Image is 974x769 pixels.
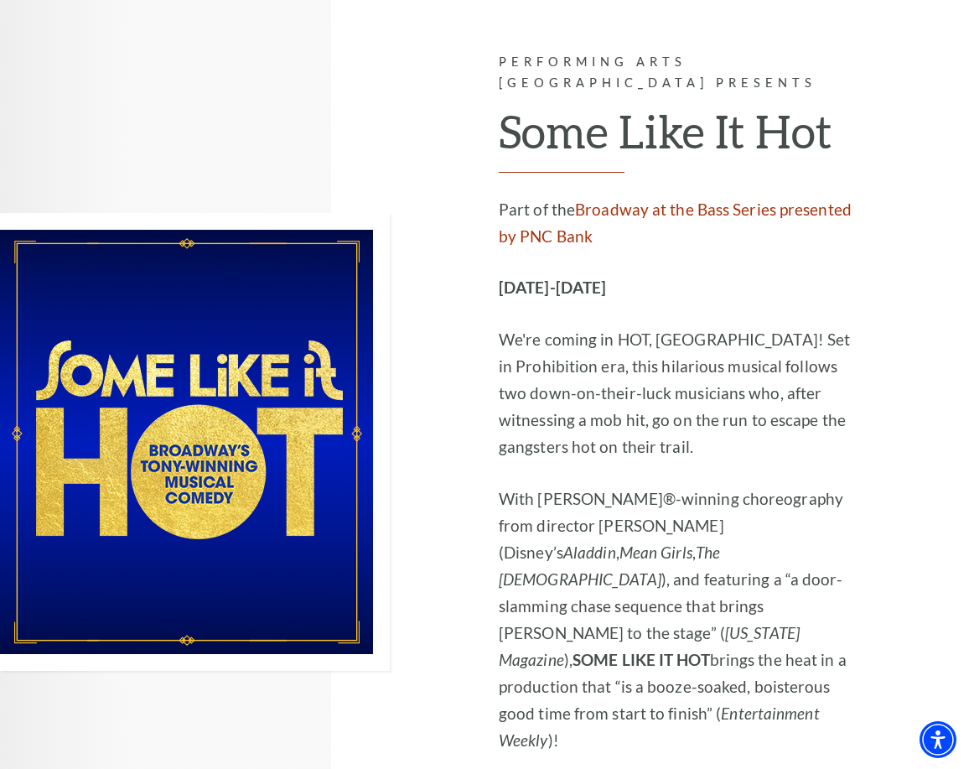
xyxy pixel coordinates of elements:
em: [US_STATE] Magazine [499,623,800,669]
p: Part of the [499,196,865,250]
div: Accessibility Menu [920,721,956,758]
p: Performing Arts [GEOGRAPHIC_DATA] Presents [499,52,865,94]
p: We're coming in HOT, [GEOGRAPHIC_DATA]! Set in Prohibition era, this hilarious musical follows tw... [499,326,865,460]
strong: SOME LIKE IT HOT [572,650,710,669]
a: Broadway at the Bass Series presented by PNC Bank [499,200,852,246]
p: With [PERSON_NAME]®-winning choreography from director [PERSON_NAME] (Disney’s , , ), and featuri... [499,486,865,754]
h2: Some Like It Hot [499,104,865,173]
em: Mean Girls [619,543,692,562]
strong: [DATE]-[DATE] [499,278,606,297]
em: Aladdin [563,543,616,562]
